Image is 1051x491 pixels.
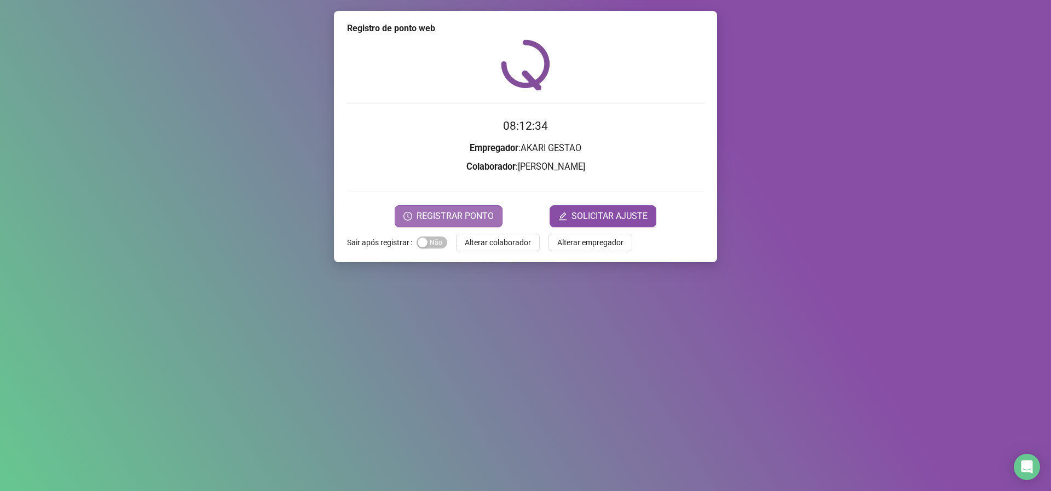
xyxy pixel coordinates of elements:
[503,119,548,132] time: 08:12:34
[548,234,632,251] button: Alterar empregador
[470,143,518,153] strong: Empregador
[501,39,550,90] img: QRPoint
[466,161,516,172] strong: Colaborador
[456,234,540,251] button: Alterar colaborador
[571,210,648,223] span: SOLICITAR AJUSTE
[347,234,417,251] label: Sair após registrar
[347,160,704,174] h3: : [PERSON_NAME]
[465,236,531,249] span: Alterar colaborador
[550,205,656,227] button: editSOLICITAR AJUSTE
[558,212,567,221] span: edit
[347,22,704,35] div: Registro de ponto web
[395,205,503,227] button: REGISTRAR PONTO
[557,236,623,249] span: Alterar empregador
[347,141,704,155] h3: : AKARI GESTAO
[403,212,412,221] span: clock-circle
[417,210,494,223] span: REGISTRAR PONTO
[1014,454,1040,480] div: Open Intercom Messenger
